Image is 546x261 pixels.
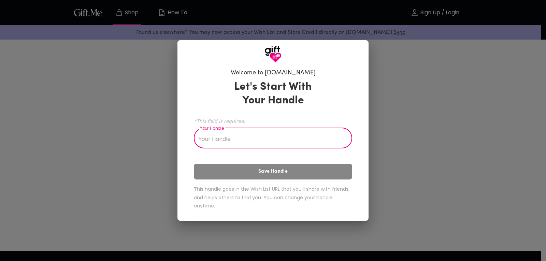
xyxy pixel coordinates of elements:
h6: Welcome to [DOMAIN_NAME] [231,69,316,77]
h6: This handle goes in the Wish List URL that you'll share with friends, and helps others to find yo... [194,185,352,210]
h3: Let's Start With Your Handle [226,80,320,107]
input: Your Handle [194,129,345,148]
span: *This field is required. [194,118,352,124]
img: GiftMe Logo [264,46,282,63]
